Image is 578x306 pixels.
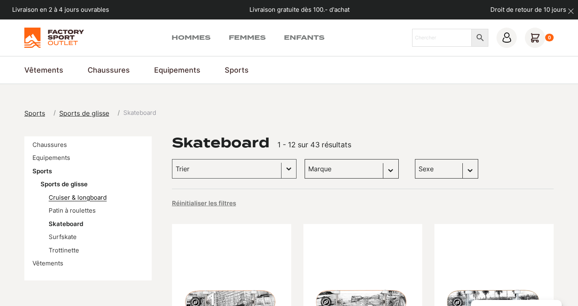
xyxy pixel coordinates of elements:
[32,259,63,267] a: Vêtements
[32,167,52,175] a: Sports
[545,34,554,42] div: 0
[24,109,45,117] span: Sports
[172,33,211,43] a: Hommes
[12,5,109,15] p: Livraison en 2 à 4 jours ouvrables
[88,65,130,75] a: Chaussures
[225,65,249,75] a: Sports
[249,5,350,15] p: Livraison gratuite dès 100.- d'achat
[49,207,96,214] a: Patin à roulettes
[41,180,88,188] a: Sports de glisse
[49,246,79,254] a: Trottinette
[229,33,266,43] a: Femmes
[412,29,472,47] input: Chercher
[284,33,324,43] a: Enfants
[172,199,236,207] button: Réinitialiser les filtres
[172,136,269,149] h1: Skateboard
[24,108,156,118] nav: breadcrumbs
[49,233,77,241] a: Surfskate
[49,194,107,201] a: Cruiser & longboard
[564,4,578,18] button: dismiss
[32,154,70,162] a: Equipements
[123,108,156,118] span: Skateboard
[281,159,296,178] button: Basculer la liste
[176,164,278,174] input: Trier
[277,140,351,149] span: 1 - 12 sur 43 résultats
[59,109,109,117] span: Sports de glisse
[24,65,63,75] a: Vêtements
[24,108,50,118] a: Sports
[490,5,566,15] p: Droit de retour de 10 jours
[154,65,200,75] a: Equipements
[59,108,114,118] a: Sports de glisse
[32,141,67,149] a: Chaussures
[49,220,83,228] a: Skateboard
[24,28,84,48] img: Factory Sport Outlet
